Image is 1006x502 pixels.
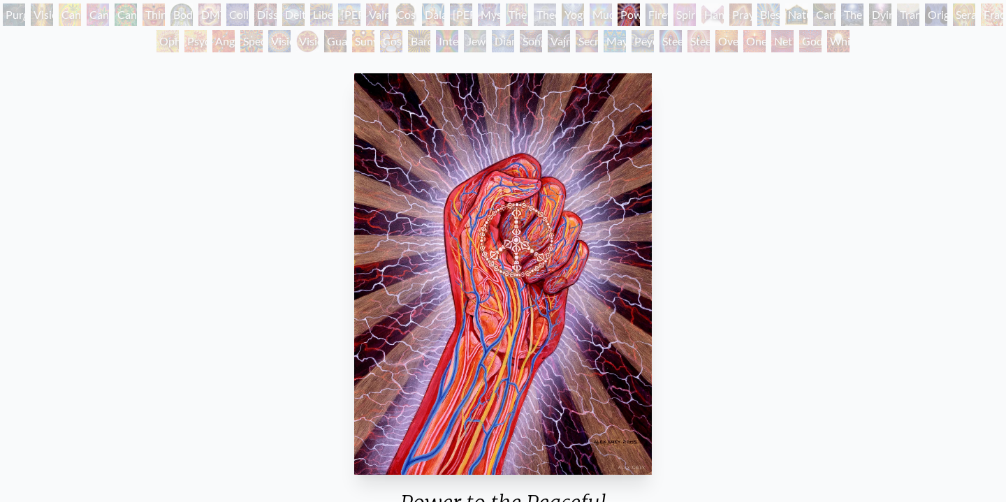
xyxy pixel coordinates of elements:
div: Collective Vision [226,3,249,26]
div: Fractal Eyes [981,3,1003,26]
div: Blessing Hand [757,3,780,26]
div: Original Face [925,3,947,26]
div: The Seer [506,3,528,26]
div: Peyote Being [632,30,654,52]
div: Net of Being [771,30,794,52]
div: Godself [799,30,822,52]
div: Spectral Lotus [240,30,263,52]
div: Spirit Animates the Flesh [673,3,696,26]
div: Seraphic Transport Docking on the Third Eye [953,3,975,26]
div: Body/Mind as a Vibratory Field of Energy [170,3,193,26]
div: Diamond Being [492,30,514,52]
div: Caring [813,3,836,26]
div: Interbeing [436,30,458,52]
div: Dying [869,3,891,26]
div: Cannabacchus [115,3,137,26]
div: Hands that See [701,3,724,26]
div: Yogi & the Möbius Sphere [562,3,584,26]
div: Song of Vajra Being [520,30,542,52]
div: Vajra Being [548,30,570,52]
div: Sunyata [352,30,374,52]
div: Cosmic Elf [380,30,402,52]
div: Psychomicrograph of a Fractal Paisley Cherub Feather Tip [184,30,207,52]
div: Angel Skin [212,30,235,52]
div: Power to the Peaceful [618,3,640,26]
div: Deities & Demons Drinking from the Milky Pool [282,3,305,26]
div: Cosmic [DEMOGRAPHIC_DATA] [394,3,416,26]
div: Vision Crystal [268,30,291,52]
div: Mayan Being [604,30,626,52]
div: Vision [PERSON_NAME] [296,30,319,52]
div: Bardo Being [408,30,430,52]
div: Vajra Guru [366,3,388,26]
div: Jewel Being [464,30,486,52]
div: Mudra [590,3,612,26]
div: Dalai Lama [422,3,444,26]
div: Steeplehead 1 [659,30,682,52]
div: Theologue [534,3,556,26]
div: DMT - The Spirit Molecule [198,3,221,26]
div: Transfiguration [897,3,919,26]
div: Third Eye Tears of Joy [143,3,165,26]
div: Cannabis Mudra [59,3,81,26]
div: Nature of Mind [785,3,808,26]
div: Praying Hands [729,3,752,26]
div: Firewalking [646,3,668,26]
div: Ophanic Eyelash [156,30,179,52]
div: Cannabis Sutra [87,3,109,26]
div: Guardian of Infinite Vision [324,30,347,52]
div: Oversoul [715,30,738,52]
div: Vision Tree [31,3,53,26]
img: Power-to-the-Peaceful-2005-Alex-Grey-watermarked.jpg [354,73,653,475]
div: Liberation Through Seeing [310,3,333,26]
div: Steeplehead 2 [687,30,710,52]
div: One [743,30,766,52]
div: White Light [827,30,850,52]
div: Purging [3,3,25,26]
div: [PERSON_NAME] [450,3,472,26]
div: [PERSON_NAME] [338,3,360,26]
div: The Soul Finds It's Way [841,3,863,26]
div: Secret Writing Being [576,30,598,52]
div: Dissectional Art for Tool's Lateralus CD [254,3,277,26]
div: Mystic Eye [478,3,500,26]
